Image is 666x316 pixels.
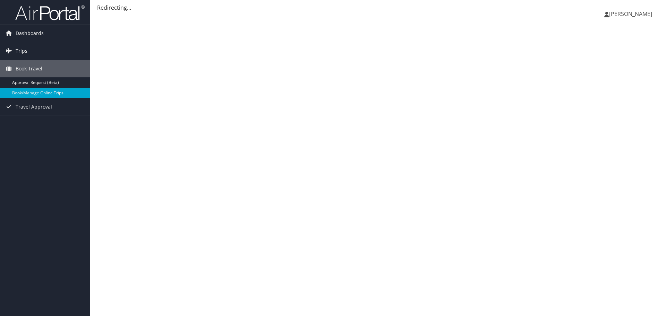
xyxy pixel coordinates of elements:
[609,10,652,18] span: [PERSON_NAME]
[16,98,52,116] span: Travel Approval
[16,42,27,60] span: Trips
[16,60,42,77] span: Book Travel
[16,25,44,42] span: Dashboards
[15,5,85,21] img: airportal-logo.png
[604,3,659,24] a: [PERSON_NAME]
[97,3,659,12] div: Redirecting...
